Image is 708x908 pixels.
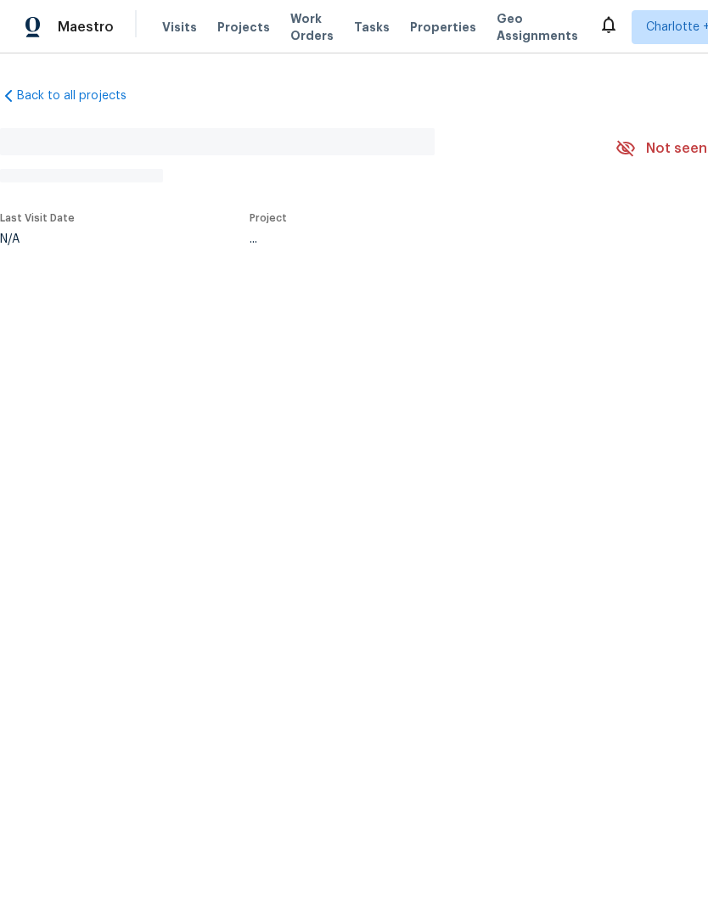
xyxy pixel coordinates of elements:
[58,19,114,36] span: Maestro
[410,19,476,36] span: Properties
[354,21,390,33] span: Tasks
[162,19,197,36] span: Visits
[290,10,334,44] span: Work Orders
[250,233,576,245] div: ...
[217,19,270,36] span: Projects
[497,10,578,44] span: Geo Assignments
[250,213,287,223] span: Project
